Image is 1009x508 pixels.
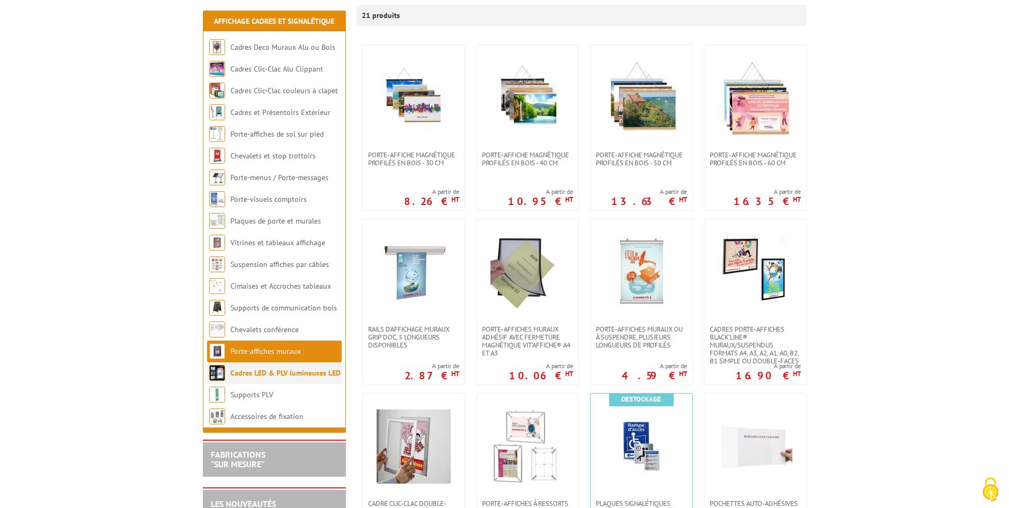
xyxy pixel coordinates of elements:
img: PORTE-AFFICHE MAGNÉTIQUE PROFILÉS EN BOIS - 50 cm [604,61,678,135]
img: Supports de communication bois [209,300,225,316]
img: Cimaises et Accroches tableaux [209,278,225,294]
img: Cadre clic-clac double-faces vitrine/fenêtre A5, A4, A3, A2, A1, A0, 60x80 cm [377,409,451,484]
span: Porte-affiches muraux ou à suspendre, plusieurs longueurs de profilés [596,325,687,349]
sup: HT [451,369,459,378]
a: Cadres porte-affiches Black’Line® muraux/suspendus Formats A4, A3, A2, A1, A0, B2, B1 simple ou d... [704,325,806,365]
span: A partir de [404,188,459,196]
sup: HT [679,369,687,378]
img: Suspension affiches par câbles [209,256,225,272]
p: 10.95 € [508,198,573,204]
img: Chevalets conférence [209,322,225,337]
img: Cadres Deco Muraux Alu ou Bois [209,39,225,55]
a: PORTE-AFFICHE MAGNÉTIQUE PROFILÉS EN BOIS - 60 cm [704,151,806,167]
p: 16.35 € [734,198,801,204]
a: Chevalets conférence [230,325,299,334]
a: Affichage Cadres et Signalétique [214,16,334,26]
a: Cadres et Présentoirs Extérieur [230,108,331,117]
img: PORTE-AFFICHE MAGNÉTIQUE PROFILÉS EN BOIS - 60 cm [718,61,792,135]
span: PORTE-AFFICHE MAGNÉTIQUE PROFILÉS EN BOIS - 30 cm [368,151,459,167]
span: Cadres porte-affiches Black’Line® muraux/suspendus Formats A4, A3, A2, A1, A0, B2, B1 simple ou d... [710,325,801,365]
p: 2.87 € [405,372,459,379]
img: Porte-affiches muraux adhésif avec fermeture magnétique VIT’AFFICHE® A4 et A3 [490,235,565,309]
a: Porte-menus / Porte-messages [230,173,328,182]
img: Supports PLV [209,387,225,403]
img: Porte-affiches muraux ou à suspendre, plusieurs longueurs de profilés [604,235,678,309]
span: A partir de [622,362,687,370]
img: Pochettes auto-adhésives transparentes murales [718,409,792,484]
a: Suspension affiches par câbles [230,260,329,269]
p: 8.26 € [404,198,459,204]
span: PORTE-AFFICHE MAGNÉTIQUE PROFILÉS EN BOIS - 50 cm [596,151,687,167]
sup: HT [679,195,687,204]
span: Porte-affiches muraux adhésif avec fermeture magnétique VIT’AFFICHE® A4 et A3 [482,325,573,357]
sup: HT [793,195,801,204]
a: Supports de communication bois [230,303,337,313]
b: Destockage [621,395,661,404]
a: Rails d'affichage muraux Grip'Doc, 5 longueurs disponibles [363,325,465,349]
span: A partir de [611,188,687,196]
img: Plaques signalétiques murale CristalSign – extraplates [604,409,678,484]
sup: HT [565,195,573,204]
img: Cadres LED & PLV lumineuses LED [209,365,225,381]
a: Cadres Deco Muraux Alu ou Bois [230,42,335,52]
span: A partir de [734,188,801,196]
button: Cookies (fenêtre modale) [972,472,1009,508]
span: A partir de [508,188,573,196]
a: Cadres Clic-Clac Alu Clippant [230,64,323,74]
span: A partir de [405,362,459,370]
a: Accessoires de fixation [230,412,303,421]
p: 16.90 € [736,372,801,379]
img: Cadres porte-affiches Black’Line® muraux/suspendus Formats A4, A3, A2, A1, A0, B2, B1 simple ou d... [718,235,792,309]
p: 13.63 € [611,198,687,204]
img: PORTE-AFFICHE MAGNÉTIQUE PROFILÉS EN BOIS - 30 cm [377,61,451,135]
img: Porte-affiches à ressorts Cadro-Fix® muraux A5 au A1 et 60x80 cm [490,409,565,484]
img: Cadres Clic-Clac Alu Clippant [209,61,225,77]
a: Cadres Clic-Clac couleurs à clapet [230,86,338,95]
a: Cimaises et Accroches tableaux [230,281,331,291]
a: PORTE-AFFICHE MAGNÉTIQUE PROFILÉS EN BOIS - 50 cm [591,151,692,167]
a: Porte-affiches muraux [230,346,301,356]
img: Cadres Clic-Clac couleurs à clapet [209,83,225,99]
span: PORTE-AFFICHE MAGNÉTIQUE PROFILÉS EN BOIS - 40 cm [482,151,573,167]
img: Vitrines et tableaux affichage [209,235,225,251]
sup: HT [451,195,459,204]
p: 10.06 € [509,372,573,379]
sup: HT [793,369,801,378]
a: Plaques de porte et murales [230,216,321,226]
a: Porte-affiches muraux adhésif avec fermeture magnétique VIT’AFFICHE® A4 et A3 [477,325,578,357]
img: Accessoires de fixation [209,408,225,424]
span: A partir de [509,362,573,370]
img: Porte-affiches de sol sur pied [209,126,225,142]
a: Porte-affiches muraux ou à suspendre, plusieurs longueurs de profilés [591,325,692,349]
a: Porte-visuels comptoirs [230,194,307,204]
span: Rails d'affichage muraux Grip'Doc, 5 longueurs disponibles [368,325,459,349]
sup: HT [565,369,573,378]
a: PORTE-AFFICHE MAGNÉTIQUE PROFILÉS EN BOIS - 30 cm [363,151,465,167]
p: 21 produits [362,5,401,26]
img: Chevalets et stop trottoirs [209,148,225,164]
img: Porte-affiches muraux [209,343,225,359]
img: Plaques de porte et murales [209,213,225,229]
img: PORTE-AFFICHE MAGNÉTIQUE PROFILÉS EN BOIS - 40 cm [490,61,565,135]
img: Porte-menus / Porte-messages [209,170,225,185]
p: 4.59 € [622,372,687,379]
a: FABRICATIONS"Sur Mesure" [211,449,265,469]
img: Cadres et Présentoirs Extérieur [209,104,225,120]
img: Cookies (fenêtre modale) [977,476,1004,503]
span: PORTE-AFFICHE MAGNÉTIQUE PROFILÉS EN BOIS - 60 cm [710,151,801,167]
a: Cadres LED & PLV lumineuses LED [230,368,341,378]
img: Rails d'affichage muraux Grip'Doc, 5 longueurs disponibles [377,235,451,309]
span: A partir de [736,362,801,370]
img: Porte-visuels comptoirs [209,191,225,207]
a: Vitrines et tableaux affichage [230,238,325,247]
a: Supports PLV [230,390,273,399]
a: Porte-affiches de sol sur pied [230,129,324,139]
a: Chevalets et stop trottoirs [230,151,316,161]
a: PORTE-AFFICHE MAGNÉTIQUE PROFILÉS EN BOIS - 40 cm [477,151,578,167]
